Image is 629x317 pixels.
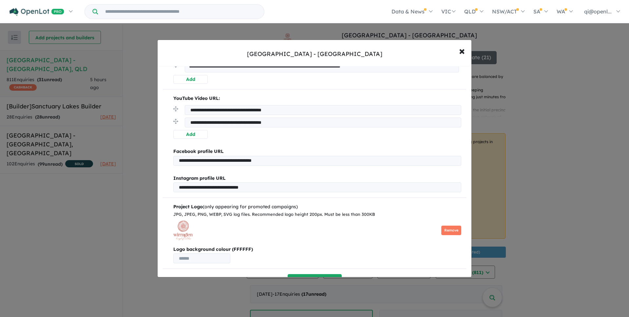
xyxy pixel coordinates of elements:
input: Try estate name, suburb, builder or developer [99,5,263,19]
span: qi@openl... [584,8,612,15]
img: Wirraglen%20Estate%20-%20Highfields%20Logo.jpg [173,221,193,240]
b: Logo background colour (FFFFFF) [173,246,461,253]
b: Facebook profile URL [173,148,224,154]
button: Remove [441,226,461,235]
p: YouTube Video URL: [173,95,461,103]
b: Instagram profile URL [173,175,226,181]
div: (only appearing for promoted campaigns) [173,203,461,211]
img: Openlot PRO Logo White [10,8,64,16]
button: Add [173,130,208,139]
img: drag.svg [173,106,178,111]
button: Add [173,75,208,84]
span: × [459,44,465,58]
img: drag.svg [173,119,178,124]
div: [GEOGRAPHIC_DATA] - [GEOGRAPHIC_DATA] [247,50,382,58]
b: Project Logo [173,204,203,210]
div: JPG, JPEG, PNG, WEBP, SVG log files. Recommended logo height 200px. Must be less than 300KB [173,211,461,218]
button: Publish [288,274,342,288]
